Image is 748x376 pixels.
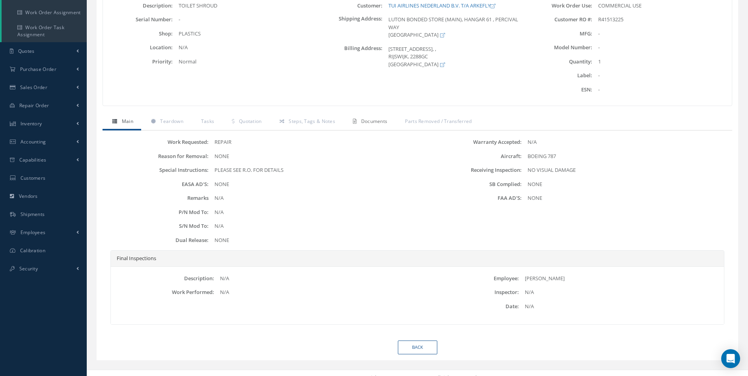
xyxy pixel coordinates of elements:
[122,118,133,125] span: Main
[209,181,417,188] div: NONE
[721,349,740,368] div: Open Intercom Messenger
[173,2,312,10] div: TOILET SHROUD
[103,3,173,9] label: Description:
[209,208,417,216] div: N/A
[160,118,183,125] span: Teardown
[18,48,35,54] span: Quotes
[2,20,87,42] a: Work Order Task Assignment
[522,59,592,65] label: Quantity:
[21,175,46,181] span: Customers
[313,45,382,69] label: Billing Address:
[201,118,215,125] span: Tasks
[173,30,312,38] div: PLASTICS
[21,211,45,218] span: Shipments
[21,120,42,127] span: Inventory
[103,59,173,65] label: Priority:
[103,114,141,130] a: Main
[388,2,495,9] a: TUI AIRLINES NEDERLAND B.V. T/A ARKEFLY
[592,72,732,80] div: -
[522,166,730,174] div: NO VISUAL DAMAGE
[173,58,312,66] div: Normal
[522,17,592,22] label: Customer RO #:
[522,3,592,9] label: Work Order Use:
[519,303,722,311] div: N/A
[592,58,732,66] div: 1
[104,237,209,243] label: Dual Release:
[173,44,312,52] div: N/A
[522,45,592,50] label: Model Number:
[222,114,269,130] a: Quotation
[141,114,191,130] a: Teardown
[209,138,417,146] div: REPAIR
[382,16,522,39] div: LUTON BONDED STORE (MAIN), HANGAR 61 , PERCIVAL WAY [GEOGRAPHIC_DATA]
[592,30,732,38] div: -
[522,87,592,93] label: ESN:
[20,66,56,73] span: Purchase Order
[2,5,87,20] a: Work Order Assignment
[270,114,343,130] a: Steps, Tags & Notes
[111,251,724,267] div: Final Inspections
[209,236,417,244] div: NONE
[418,275,519,281] label: Employee:
[113,275,214,281] label: Description:
[179,16,180,23] span: -
[104,167,209,173] label: Special Instructions:
[113,289,214,295] label: Work Performed:
[522,73,592,78] label: Label:
[214,275,417,283] div: N/A
[418,289,519,295] label: Inspector:
[103,45,173,50] label: Location:
[418,167,522,173] label: Receiving Inspection:
[382,45,522,69] div: [STREET_ADDRESS], , RIJSWIJK, 2288GC [GEOGRAPHIC_DATA]
[343,114,395,130] a: Documents
[214,289,417,296] div: N/A
[209,194,417,202] div: N/A
[395,114,479,130] a: Parts Removed / Transferred
[418,181,522,187] label: SB Complied:
[104,223,209,229] label: S/N Mod To:
[209,166,417,174] div: PLEASE SEE R.O. FOR DETAILS
[20,247,45,254] span: Calibration
[522,194,730,202] div: NONE
[313,16,382,39] label: Shipping Address:
[104,181,209,187] label: EASA AD'S:
[104,139,209,145] label: Work Requested:
[522,153,730,160] div: BOEING 787
[209,222,417,230] div: N/A
[522,31,592,37] label: MFG:
[104,153,209,159] label: Reason for Removal:
[19,193,38,199] span: Vendors
[209,153,417,160] div: NONE
[398,341,437,354] a: Back
[104,195,209,201] label: Remarks
[519,275,722,283] div: [PERSON_NAME]
[239,118,262,125] span: Quotation
[418,139,522,145] label: Warranty Accepted:
[519,289,722,296] div: N/A
[103,31,173,37] label: Shop:
[103,17,173,22] label: Serial Number:
[191,114,222,130] a: Tasks
[313,3,382,9] label: Customer:
[418,303,519,309] label: Date:
[418,195,522,201] label: FAA AD'S:
[598,16,623,23] span: R41513225
[592,44,732,52] div: -
[418,153,522,159] label: Aircraft:
[19,102,49,109] span: Repair Order
[522,138,730,146] div: N/A
[19,265,38,272] span: Security
[19,156,47,163] span: Capabilities
[20,84,47,91] span: Sales Order
[522,181,730,188] div: NONE
[289,118,335,125] span: Steps, Tags & Notes
[21,229,46,236] span: Employees
[592,2,732,10] div: COMMERCIAL USE
[592,86,732,94] div: -
[361,118,388,125] span: Documents
[104,209,209,215] label: P/N Mod To:
[21,138,46,145] span: Accounting
[405,118,472,125] span: Parts Removed / Transferred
